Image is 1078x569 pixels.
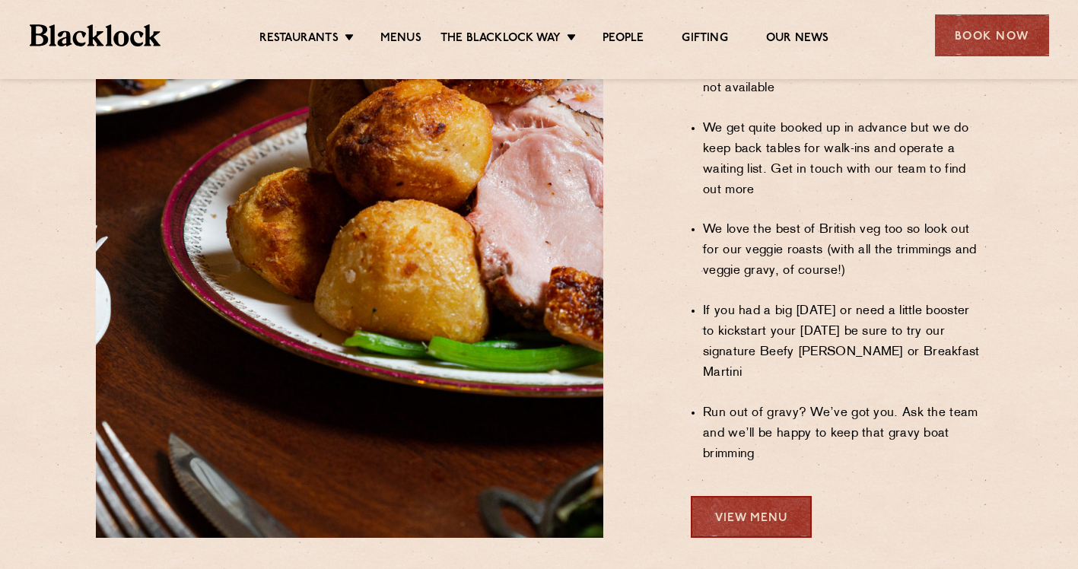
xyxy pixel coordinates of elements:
a: View Menu [691,496,812,538]
li: We love the best of British veg too so look out for our veggie roasts (with all the trimmings and... [703,220,982,281]
a: Restaurants [259,31,339,48]
a: Our News [766,31,829,48]
a: The Blacklock Way [440,31,561,48]
img: BL_Textured_Logo-footer-cropped.svg [30,24,161,46]
div: Book Now [935,14,1049,56]
a: Gifting [682,31,727,48]
li: Run out of gravy? We’ve got you. Ask the team and we’ll be happy to keep that gravy boat brimming [703,403,982,465]
a: People [603,31,644,48]
li: We get quite booked up in advance but we do keep back tables for walk-ins and operate a waiting l... [703,119,982,201]
a: Menus [380,31,421,48]
li: If you had a big [DATE] or need a little booster to kickstart your [DATE] be sure to try our sign... [703,301,982,383]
